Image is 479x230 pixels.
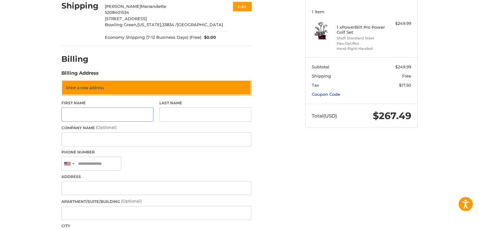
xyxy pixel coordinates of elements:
[177,22,223,27] span: [GEOGRAPHIC_DATA]
[61,70,99,80] legend: Billing Address
[105,34,201,41] span: Economy Shipping (7-12 Business Days) (Free)
[162,22,177,27] span: 33834 /
[61,54,98,64] h2: Billing
[61,80,251,95] a: Enter or select a different address
[337,41,385,46] li: Flex Optiflex
[61,1,99,11] h2: Shipping
[121,198,142,204] small: (Optional)
[137,22,162,27] span: [US_STATE],
[62,157,76,170] div: United States: +1
[66,85,104,90] span: Enter a new address
[105,16,147,21] span: [STREET_ADDRESS]
[395,64,411,69] span: $249.99
[105,22,137,27] span: Bowling Green,
[386,20,411,27] div: $249.99
[141,4,166,9] span: Marrandette
[233,2,251,11] button: Edit
[312,83,319,88] span: Tax
[159,100,251,106] label: Last Name
[96,125,117,130] small: (Optional)
[312,64,329,69] span: Subtotal
[61,124,251,131] label: Company Name
[312,92,340,97] a: Coupon Code
[105,10,129,15] span: 5208401534
[61,223,251,229] label: City
[201,34,216,41] span: $0.00
[337,25,385,35] h4: 1 x PowerBilt Pro Power Golf Set
[61,174,251,180] label: Address
[337,36,385,41] li: Shaft Standard Steel
[61,100,153,106] label: First Name
[312,9,411,14] h3: 1 Item
[337,46,385,51] li: Hand Right-Handed
[105,4,141,9] span: [PERSON_NAME]
[399,83,411,88] span: $17.50
[373,110,411,122] span: $267.49
[312,113,337,119] span: Total (USD)
[61,149,251,155] label: Phone Number
[312,73,331,78] span: Shipping
[402,73,411,78] span: Free
[61,198,251,204] label: Apartment/Suite/Building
